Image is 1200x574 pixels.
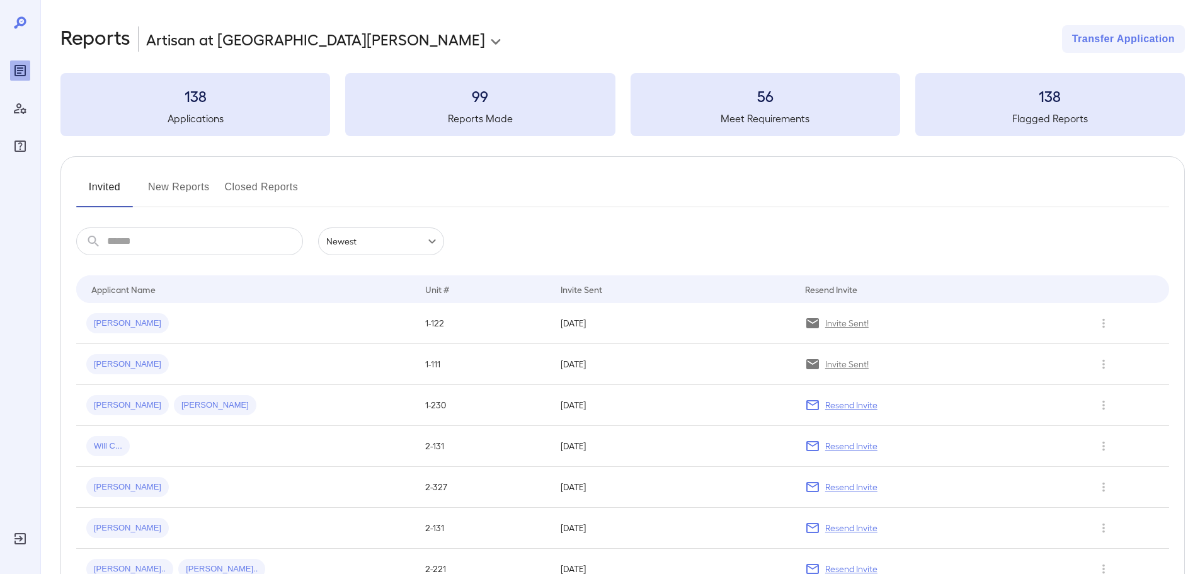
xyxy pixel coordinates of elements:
td: [DATE] [551,303,794,344]
div: Manage Users [10,98,30,118]
p: Invite Sent! [825,317,869,330]
button: Row Actions [1094,313,1114,333]
summary: 138Applications99Reports Made56Meet Requirements138Flagged Reports [60,73,1185,136]
button: Row Actions [1094,354,1114,374]
div: Resend Invite [805,282,857,297]
span: [PERSON_NAME] [86,481,169,493]
span: [PERSON_NAME] [174,399,256,411]
div: FAQ [10,136,30,156]
button: Row Actions [1094,518,1114,538]
h5: Flagged Reports [915,111,1185,126]
div: Unit # [425,282,449,297]
td: [DATE] [551,467,794,508]
h3: 99 [345,86,615,106]
td: [DATE] [551,426,794,467]
h3: 56 [631,86,900,106]
td: 2-131 [415,508,551,549]
h5: Applications [60,111,330,126]
div: Log Out [10,529,30,549]
span: [PERSON_NAME] [86,399,169,411]
p: Artisan at [GEOGRAPHIC_DATA][PERSON_NAME] [146,29,485,49]
h3: 138 [60,86,330,106]
button: Row Actions [1094,395,1114,415]
p: Invite Sent! [825,358,869,370]
span: [PERSON_NAME] [86,318,169,330]
button: Row Actions [1094,477,1114,497]
button: Invited [76,177,133,207]
span: [PERSON_NAME] [86,359,169,370]
td: 1-111 [415,344,551,385]
td: 1-122 [415,303,551,344]
h2: Reports [60,25,130,53]
button: Transfer Application [1062,25,1185,53]
div: Invite Sent [561,282,602,297]
td: [DATE] [551,385,794,426]
button: Row Actions [1094,436,1114,456]
td: 2-131 [415,426,551,467]
td: 1-230 [415,385,551,426]
h3: 138 [915,86,1185,106]
td: 2-327 [415,467,551,508]
button: Closed Reports [225,177,299,207]
span: [PERSON_NAME] [86,522,169,534]
td: [DATE] [551,344,794,385]
div: Newest [318,227,444,255]
h5: Meet Requirements [631,111,900,126]
p: Resend Invite [825,481,877,493]
td: [DATE] [551,508,794,549]
div: Reports [10,60,30,81]
button: New Reports [148,177,210,207]
div: Applicant Name [91,282,156,297]
h5: Reports Made [345,111,615,126]
p: Resend Invite [825,522,877,534]
p: Resend Invite [825,440,877,452]
p: Resend Invite [825,399,877,411]
span: Will C... [86,440,130,452]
